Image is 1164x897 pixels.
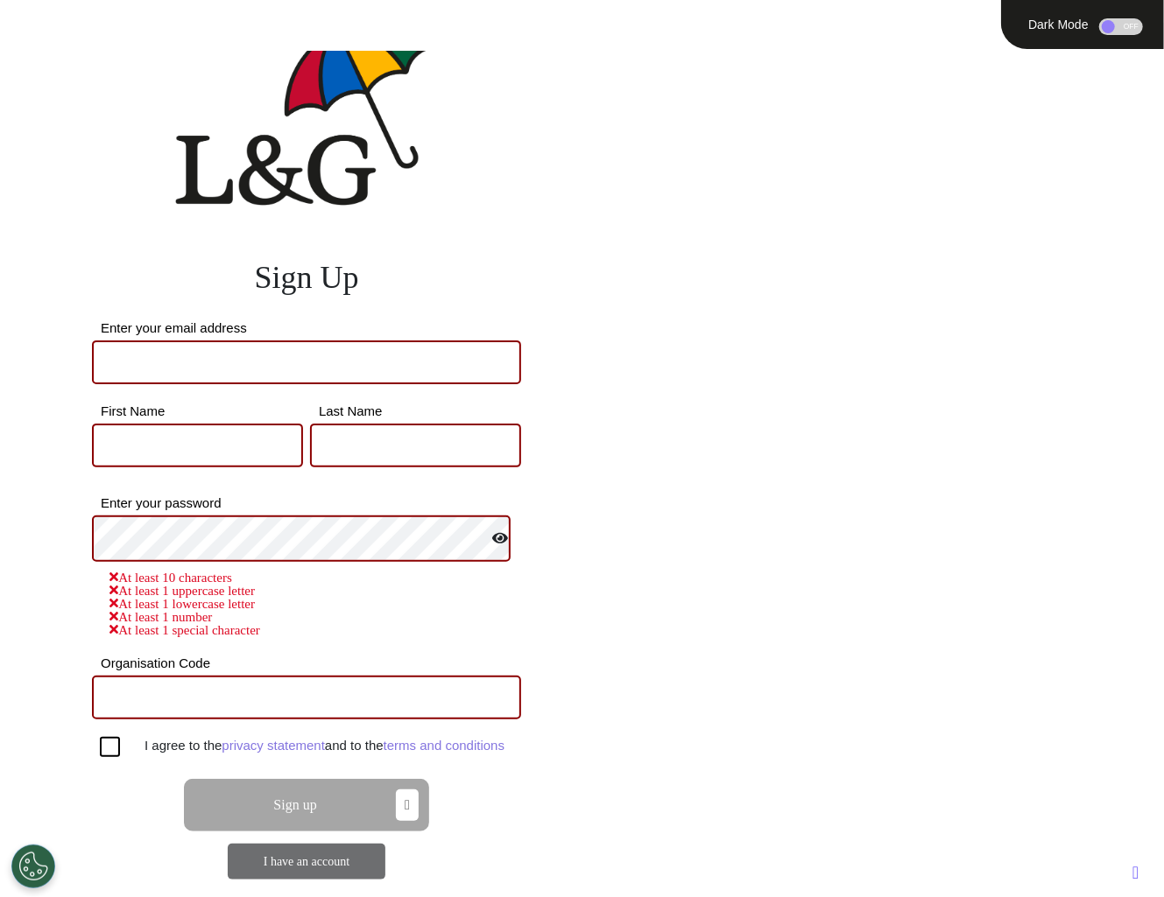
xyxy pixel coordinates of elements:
label: Last Name [310,406,521,417]
button: Sign up [184,779,429,831]
div: Sign Up [92,254,521,301]
div: Dark Mode [1022,18,1095,31]
span: At least 1 uppercase letter [109,584,255,598]
a: I have an account [264,855,349,868]
div: OFF [1099,18,1143,35]
span: At least 10 characters [109,571,232,585]
img: company logo [175,19,438,206]
label: First Name [92,406,303,417]
div: EMPOWER. [648,102,1164,152]
label: Enter your password [92,498,521,508]
button: Open Preferences [11,844,55,888]
div: TRANSFORM. [648,152,1164,203]
span: At least 1 special character [109,623,260,637]
label: Organisation Code [92,658,521,669]
span: At least 1 number [109,610,212,624]
span: Sign up [273,798,316,812]
a: privacy statement [222,738,325,753]
div: I agree to the and to the [145,737,521,757]
div: ENGAGE. [648,51,1164,102]
label: Enter your email address [92,323,521,333]
a: terms and conditions [384,738,504,753]
span: At least 1 lowercase letter [109,597,255,611]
